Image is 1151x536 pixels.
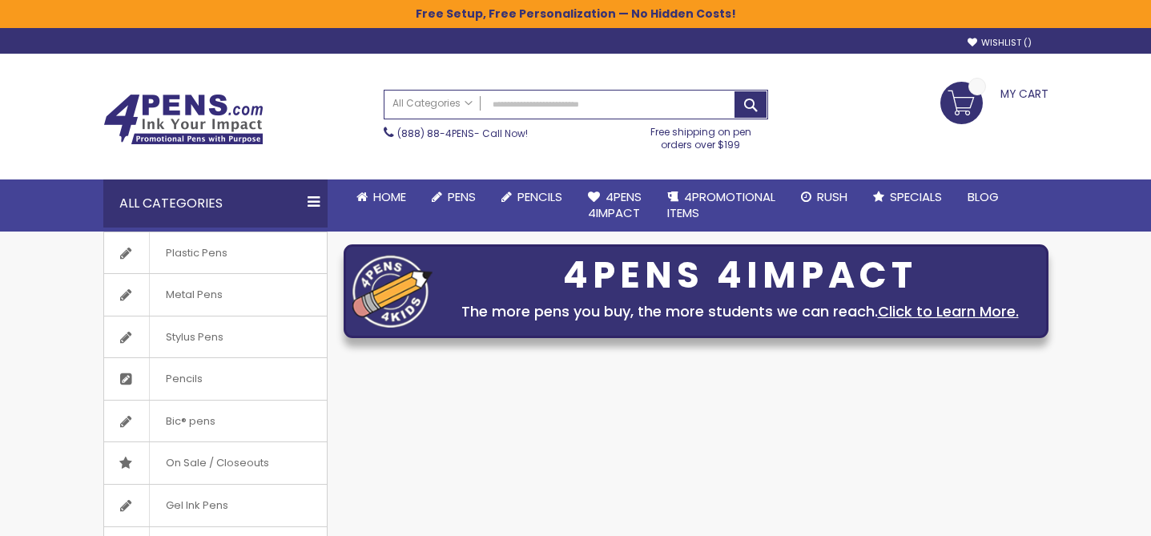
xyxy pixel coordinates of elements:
[397,127,474,140] a: (888) 88-4PENS
[104,442,327,484] a: On Sale / Closeouts
[489,179,575,215] a: Pencils
[104,274,327,316] a: Metal Pens
[634,119,768,151] div: Free shipping on pen orders over $199
[397,127,528,140] span: - Call Now!
[104,401,327,442] a: Bic® pens
[352,255,433,328] img: four_pen_logo.png
[575,179,654,232] a: 4Pens4impact
[441,300,1040,323] div: The more pens you buy, the more students we can reach.
[149,401,231,442] span: Bic® pens
[817,188,847,205] span: Rush
[788,179,860,215] a: Rush
[104,358,327,400] a: Pencils
[104,485,327,526] a: Gel Ink Pens
[392,97,473,110] span: All Categories
[968,188,999,205] span: Blog
[149,442,285,484] span: On Sale / Closeouts
[149,274,239,316] span: Metal Pens
[968,37,1032,49] a: Wishlist
[654,179,788,232] a: 4PROMOTIONALITEMS
[517,188,562,205] span: Pencils
[441,259,1040,292] div: 4PENS 4IMPACT
[860,179,955,215] a: Specials
[344,179,419,215] a: Home
[103,179,328,228] div: All Categories
[149,485,244,526] span: Gel Ink Pens
[149,358,219,400] span: Pencils
[103,94,264,145] img: 4Pens Custom Pens and Promotional Products
[448,188,476,205] span: Pens
[384,91,481,117] a: All Categories
[955,179,1012,215] a: Blog
[878,301,1019,321] a: Click to Learn More.
[373,188,406,205] span: Home
[588,188,642,221] span: 4Pens 4impact
[104,232,327,274] a: Plastic Pens
[149,316,239,358] span: Stylus Pens
[419,179,489,215] a: Pens
[890,188,942,205] span: Specials
[104,316,327,358] a: Stylus Pens
[667,188,775,221] span: 4PROMOTIONAL ITEMS
[149,232,243,274] span: Plastic Pens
